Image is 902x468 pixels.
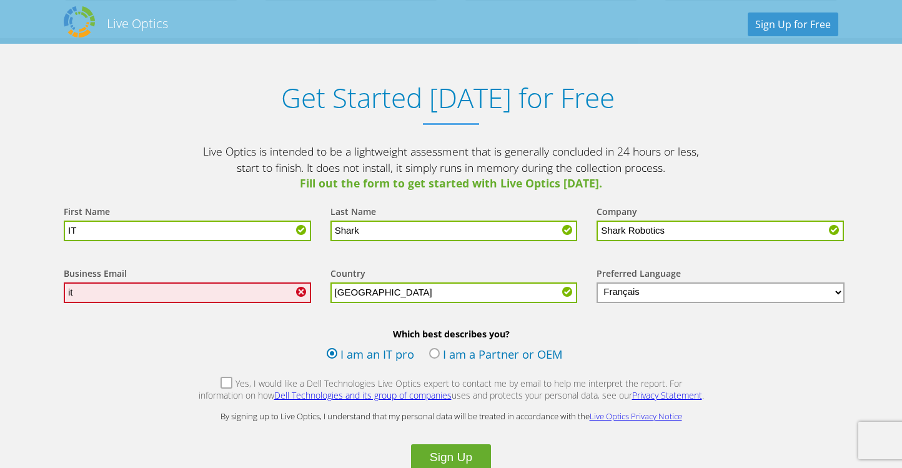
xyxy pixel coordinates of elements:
[590,411,682,422] a: Live Optics Privacy Notice
[201,144,701,192] p: Live Optics is intended to be a lightweight assessment that is generally concluded in 24 hours or...
[597,267,681,282] label: Preferred Language
[330,206,376,221] label: Last Name
[107,15,168,32] h2: Live Optics
[51,82,845,114] h1: Get Started [DATE] for Free
[748,12,838,36] a: Sign Up for Free
[330,267,365,282] label: Country
[64,267,127,282] label: Business Email
[51,328,851,340] b: Which best describes you?
[330,282,578,303] input: Start typing to search for a country
[201,411,701,422] p: By signing up to Live Optics, I understand that my personal data will be treated in accordance wi...
[274,389,452,401] a: Dell Technologies and its group of companies
[597,206,637,221] label: Company
[64,206,110,221] label: First Name
[64,6,95,37] img: Dell Dpack
[201,176,701,192] span: Fill out the form to get started with Live Optics [DATE].
[327,346,414,365] label: I am an IT pro
[197,377,705,404] label: Yes, I would like a Dell Technologies Live Optics expert to contact me by email to help me interp...
[429,346,563,365] label: I am a Partner or OEM
[632,389,702,401] a: Privacy Statement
